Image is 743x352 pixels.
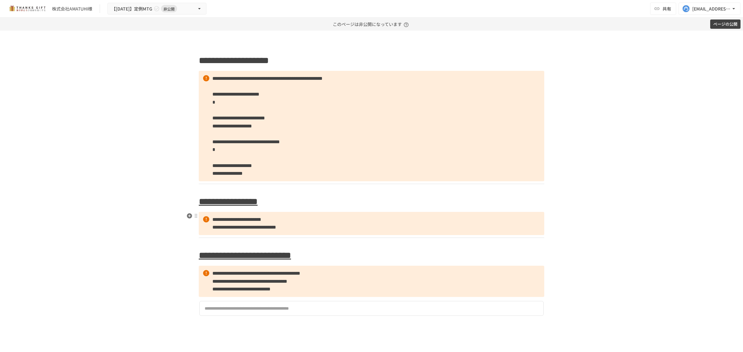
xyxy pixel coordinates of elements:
img: mMP1OxWUAhQbsRWCurg7vIHe5HqDpP7qZo7fRoNLXQh [7,4,47,14]
button: ページの公開 [710,19,741,29]
button: 【[DATE]】定例MTG非公開 [107,3,206,15]
p: このページは非公開になっています [333,18,411,31]
span: 【[DATE]】定例MTG [111,5,152,13]
div: [EMAIL_ADDRESS][DOMAIN_NAME] [692,5,731,13]
button: [EMAIL_ADDRESS][DOMAIN_NAME] [679,2,741,15]
button: 共有 [650,2,676,15]
span: 非公開 [161,6,177,12]
span: 共有 [663,5,671,12]
div: 株式会社AMATUHI様 [52,6,92,12]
